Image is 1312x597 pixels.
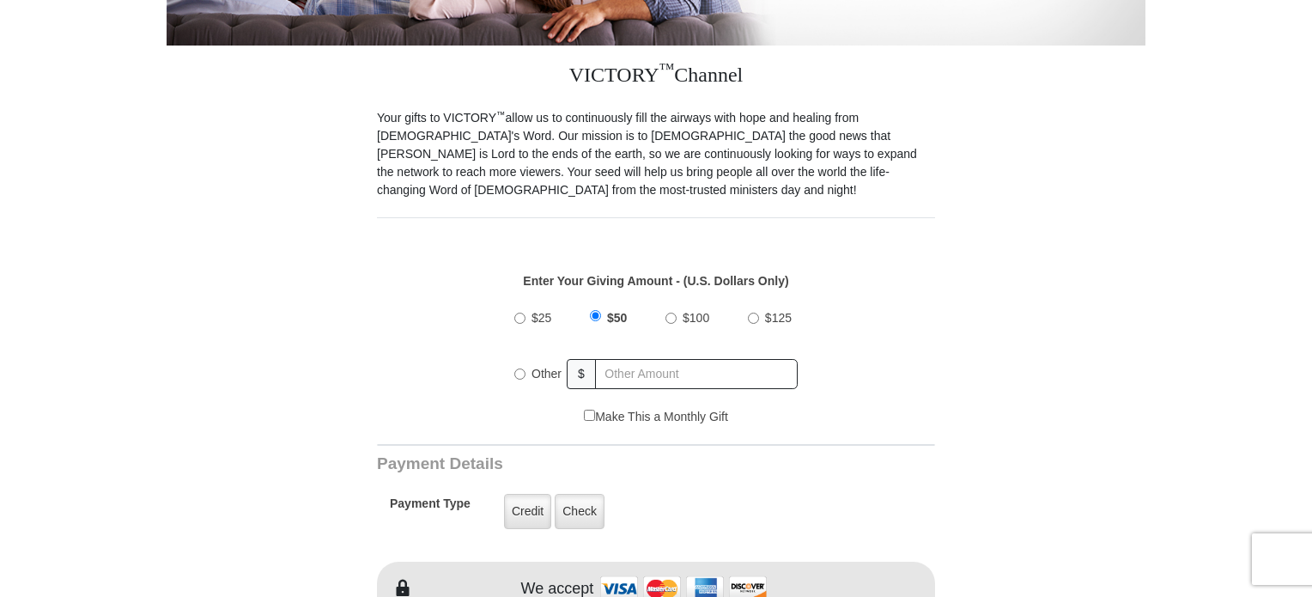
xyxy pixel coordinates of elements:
[555,494,604,529] label: Check
[584,408,728,426] label: Make This a Monthly Gift
[377,454,815,474] h3: Payment Details
[567,359,596,389] span: $
[595,359,798,389] input: Other Amount
[377,109,935,199] p: Your gifts to VICTORY allow us to continuously fill the airways with hope and healing from [DEMOG...
[377,46,935,109] h3: VICTORY Channel
[523,274,788,288] strong: Enter Your Giving Amount - (U.S. Dollars Only)
[659,60,675,77] sup: ™
[504,494,551,529] label: Credit
[531,311,551,325] span: $25
[531,367,562,381] span: Other
[607,311,627,325] span: $50
[390,496,471,520] h5: Payment Type
[496,109,506,119] sup: ™
[584,410,595,421] input: Make This a Monthly Gift
[765,311,792,325] span: $125
[683,311,709,325] span: $100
